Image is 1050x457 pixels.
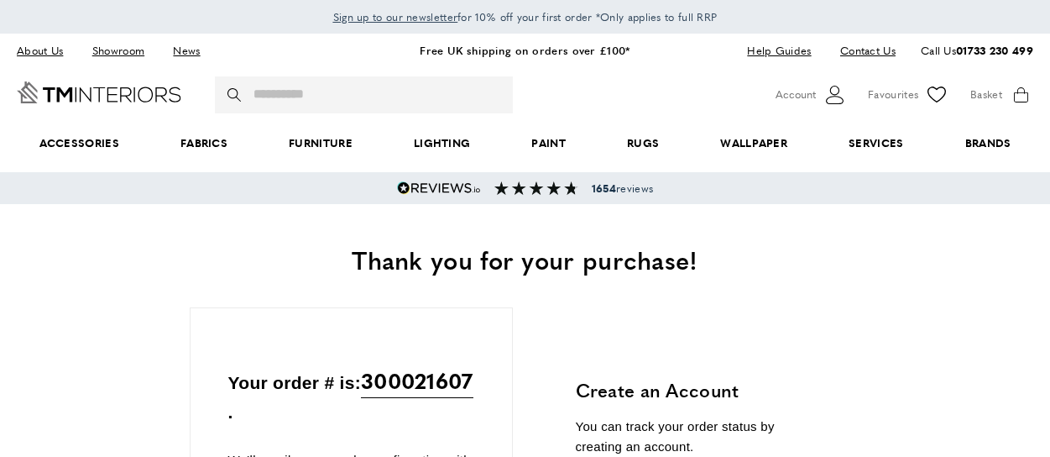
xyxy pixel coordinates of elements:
p: You can track your order status by creating an account. [576,417,823,457]
a: Rugs [597,118,690,169]
a: 01733 230 499 [956,42,1033,58]
a: Help Guides [734,39,823,62]
a: News [160,39,212,62]
span: Account [776,86,816,103]
h3: Create an Account [576,377,823,403]
span: Favourites [868,86,918,103]
span: for 10% off your first order *Only applies to full RRP [333,9,718,24]
button: Search [227,76,244,113]
span: Sign up to our newsletter [333,9,458,24]
a: Services [818,118,935,169]
a: Free UK shipping on orders over £100* [420,42,629,58]
span: reviews [592,181,653,195]
a: About Us [17,39,76,62]
img: Reviews.io 5 stars [397,181,481,195]
a: Wallpaper [690,118,818,169]
a: Go to Home page [17,81,181,103]
span: Thank you for your purchase! [352,241,697,277]
p: Your order # is: . [228,364,474,427]
span: Accessories [8,118,149,169]
a: Lighting [383,118,501,169]
a: Showroom [80,39,157,62]
p: Call Us [921,42,1033,60]
a: Contact Us [828,39,896,62]
a: Favourites [868,82,949,108]
a: Brands [934,118,1042,169]
img: Reviews section [494,181,578,195]
a: Fabrics [149,118,258,169]
a: Sign up to our newsletter [333,8,458,25]
button: Customer Account [776,82,847,108]
a: Furniture [259,118,384,169]
strong: 1654 [592,181,616,196]
span: 300021607 [361,364,473,398]
a: Paint [501,118,597,169]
